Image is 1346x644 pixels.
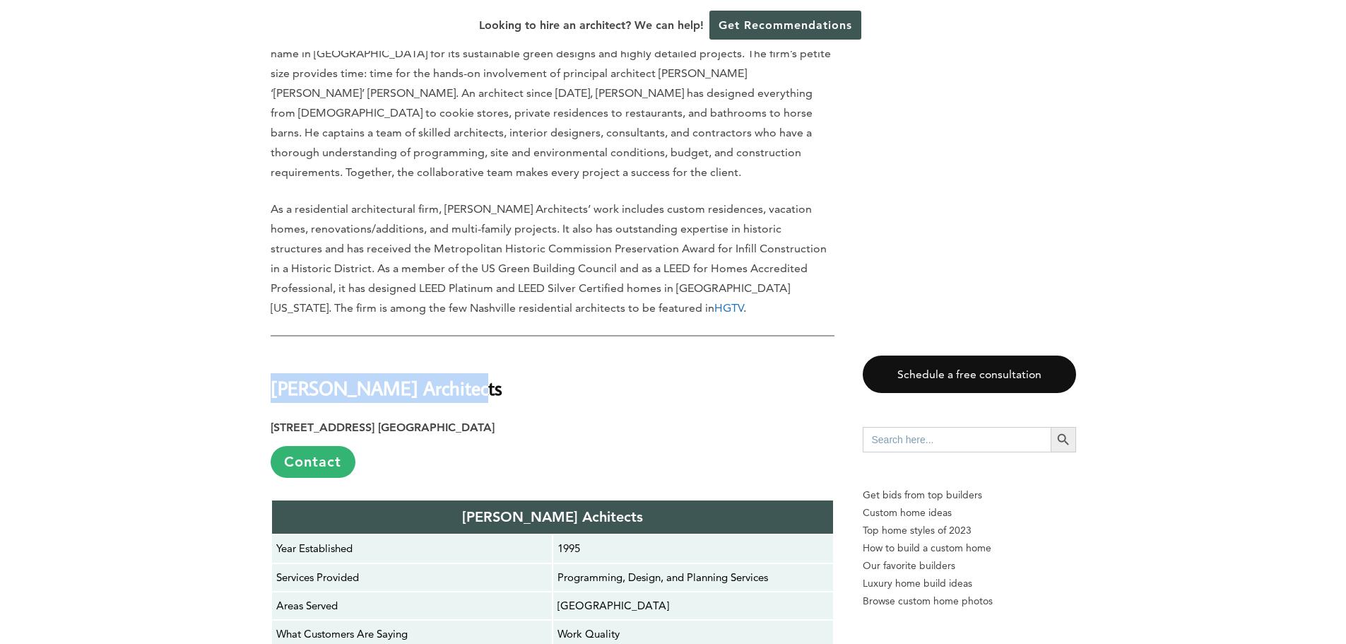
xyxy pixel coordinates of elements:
a: How to build a custom home [863,539,1076,557]
input: Search here... [863,427,1051,452]
a: Our favorite builders [863,557,1076,575]
p: 1995 [557,539,829,558]
a: Top home styles of 2023 [863,522,1076,539]
p: Work Quality [557,625,829,643]
a: Browse custom home photos [863,592,1076,610]
a: Get Recommendations [709,11,861,40]
a: Luxury home build ideas [863,575,1076,592]
p: What Customers Are Saying [276,625,548,643]
a: HGTV [714,301,743,315]
p: [GEOGRAPHIC_DATA] [557,597,829,615]
svg: Search [1056,432,1071,447]
p: Programming, Design, and Planning Services [557,568,829,587]
a: Custom home ideas [863,504,1076,522]
strong: [PERSON_NAME] Achitects [462,508,643,525]
a: Schedule a free consultation [863,356,1076,393]
p: Areas Served [276,597,548,615]
a: Contact [271,446,355,478]
p: Services Provided [276,568,548,587]
strong: [STREET_ADDRESS] [GEOGRAPHIC_DATA] [271,421,495,434]
span: As a residential architectural firm, [PERSON_NAME] Architects’ work includes custom residences, v... [271,202,827,315]
p: Year Established [276,539,548,558]
p: Get bids from top builders [863,486,1076,504]
strong: [PERSON_NAME] Architects [271,375,502,400]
